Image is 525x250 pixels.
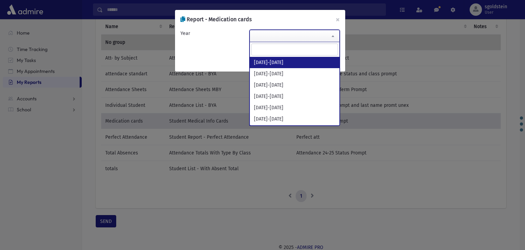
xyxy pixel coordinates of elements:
[250,68,339,79] li: [DATE]-[DATE]
[250,102,339,113] li: [DATE]-[DATE]
[180,30,190,37] label: Year
[250,91,339,102] li: [DATE]-[DATE]
[250,57,339,68] li: [DATE]-[DATE]
[250,113,339,125] li: [DATE]-[DATE]
[330,10,345,29] button: ×
[250,79,339,91] li: [DATE]-[DATE]
[250,125,339,136] li: [DATE]-[DATE]
[180,15,252,24] h6: Report - Medication cards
